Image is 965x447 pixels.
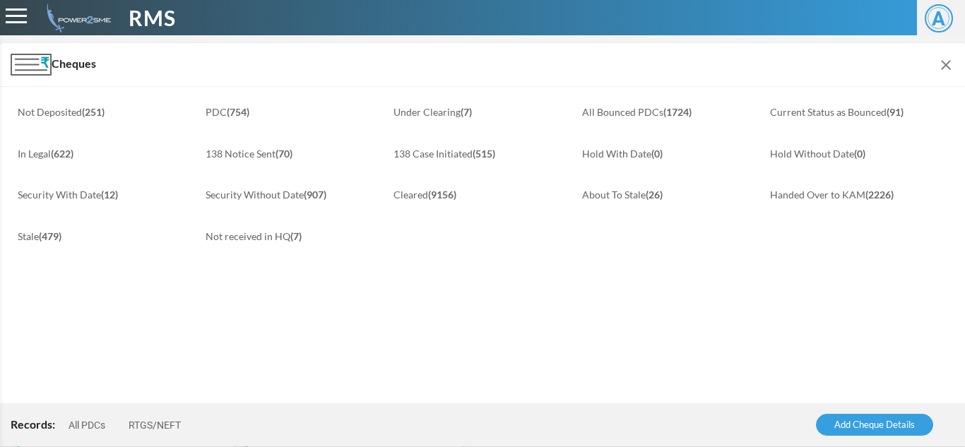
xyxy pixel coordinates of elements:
[393,187,571,202] a: Cleared
[227,106,249,118] b: (754)
[770,146,947,161] a: Hold Without Date
[206,229,383,244] a: Not received in HQ
[582,146,759,161] a: Hold With Date
[816,414,933,436] a: Add Cheque Details
[937,56,954,73] img: Module
[770,105,947,119] a: Current Status as Bounced
[11,54,52,76] img: Module
[11,54,96,76] span: Cheques
[854,148,865,160] b: (0)
[276,148,292,160] b: (70)
[18,146,195,161] a: In Legal
[51,148,73,160] b: (622)
[206,146,383,161] a: 138 Notice Sent
[887,106,904,118] b: (91)
[582,105,759,119] a: All Bounced PDCs
[18,187,195,202] a: Security With Date
[41,4,111,32] img: admin
[129,419,181,431] a: RTGS/NEFT
[82,106,105,118] b: (251)
[290,230,302,242] b: (7)
[428,189,456,201] b: (9156)
[582,187,759,202] a: About To Stale
[393,146,571,161] a: 138 Case Initiated
[206,187,383,202] a: Security Without Date
[770,187,947,202] a: Handed Over to KAM
[393,105,571,119] a: Under Clearing
[461,106,472,118] b: (7)
[473,148,495,160] b: (515)
[18,105,195,119] a: Not Deposited
[865,189,894,201] b: (2226)
[129,2,176,34] span: RMS
[69,419,105,431] a: All PDCs
[651,148,663,160] b: (0)
[663,106,692,118] b: (1724)
[39,230,61,242] b: (479)
[646,189,663,201] b: (26)
[206,105,383,119] a: PDC
[101,189,118,201] b: (12)
[11,417,55,431] span: Records:
[304,189,326,201] b: (907)
[925,4,953,32] span: A
[18,229,195,244] a: Stale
